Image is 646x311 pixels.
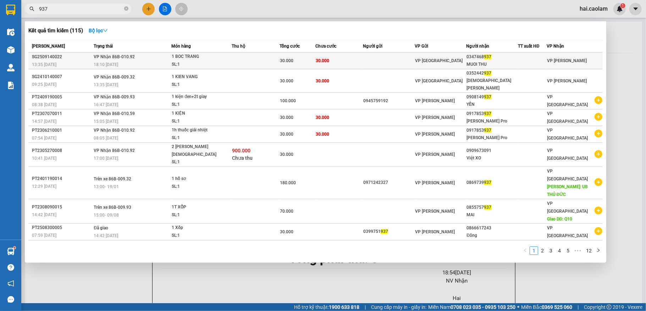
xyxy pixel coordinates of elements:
[547,94,588,107] span: VP [GEOGRAPHIC_DATA]
[363,241,414,249] div: 0977724
[363,228,414,235] div: 0399751
[280,229,293,234] span: 30.000
[32,212,56,217] span: 14:42 [DATE]
[6,5,15,15] img: logo-vxr
[32,175,92,182] div: PT2401190014
[32,73,92,81] div: SG2410140007
[124,6,128,12] span: close-circle
[564,247,572,255] a: 5
[172,158,225,166] div: SL: 1
[32,119,56,124] span: 14:57 [DATE]
[46,10,68,68] b: BIÊN NHẬN GỬI HÀNG HÓA
[466,44,490,49] span: Người nhận
[94,44,113,49] span: Trạng thái
[415,98,455,103] span: VP [PERSON_NAME]
[381,229,388,234] span: 937
[594,246,603,255] button: right
[467,154,518,162] div: Việt XO
[564,246,572,255] li: 5
[7,296,14,303] span: message
[172,126,225,134] div: 1h thuốc giải nhiệt
[467,101,518,108] div: YẾN
[94,119,118,124] span: 15:05 [DATE]
[94,233,118,238] span: 14:42 [DATE]
[39,5,123,13] input: Tìm tên, số ĐT hoặc mã đơn
[467,127,518,134] div: 0917853
[467,77,518,92] div: [DEMOGRAPHIC_DATA] [PERSON_NAME]
[467,204,518,211] div: 0855757
[484,205,492,210] span: 937
[32,82,56,87] span: 09:25 [DATE]
[484,71,492,76] span: 937
[94,225,108,230] span: Đã giao
[467,179,518,186] div: 0869739
[172,175,225,183] div: 1 hồ sơ
[572,246,584,255] span: •••
[77,9,94,26] img: logo.jpg
[547,44,564,49] span: VP Nhận
[32,184,56,189] span: 12:29 [DATE]
[13,247,16,249] sup: 1
[547,184,588,197] span: [PERSON_NAME]: UB THỦ ĐỨC
[530,247,538,255] a: 1
[467,211,518,219] div: MAI
[172,93,225,101] div: 1 kiện đen+2t giay
[521,246,530,255] li: Previous Page
[94,205,131,210] span: Trên xe 86B-009.93
[172,73,225,81] div: 1 KIEN VANG
[584,246,594,255] li: 12
[572,246,584,255] li: Next 5 Pages
[594,246,603,255] li: Next Page
[7,64,15,71] img: warehouse-icon
[595,96,602,104] span: plus-circle
[94,62,118,67] span: 18:10 [DATE]
[172,101,225,109] div: SL: 1
[547,217,573,222] span: Giao DĐ: Q10
[467,134,518,142] div: [PERSON_NAME] Pro
[547,58,587,63] span: VP [PERSON_NAME]
[280,180,296,185] span: 180.000
[467,70,518,77] div: 0352442
[124,6,128,11] span: close-circle
[547,225,588,238] span: VP [GEOGRAPHIC_DATA]
[547,78,587,83] span: VP [PERSON_NAME]
[94,176,131,181] span: Trên xe 86B-009.32
[9,46,40,79] b: [PERSON_NAME]
[32,203,92,211] div: PT2308090015
[484,180,492,185] span: 937
[415,209,455,214] span: VP [PERSON_NAME]
[172,143,225,158] div: 2 [PERSON_NAME][DEMOGRAPHIC_DATA]
[280,152,293,157] span: 30.000
[172,241,225,249] div: 2 con gà
[32,136,56,141] span: 07:54 [DATE]
[280,44,300,49] span: Tổng cước
[280,115,293,120] span: 30.000
[32,44,65,49] span: [PERSON_NAME]
[7,46,15,54] img: warehouse-icon
[32,241,92,248] div: PT2508270013
[415,58,463,63] span: VP [GEOGRAPHIC_DATA]
[32,93,92,101] div: PT2409190005
[60,34,98,43] li: (c) 2017
[363,44,382,49] span: Người gửi
[530,246,538,255] li: 1
[32,110,92,118] div: PT2307070011
[316,115,329,120] span: 30.000
[94,82,118,87] span: 13:35 [DATE]
[555,246,564,255] li: 4
[172,232,225,240] div: SL: 1
[521,246,530,255] button: left
[415,180,455,185] span: VP [PERSON_NAME]
[32,156,56,161] span: 10:41 [DATE]
[547,246,555,255] li: 3
[171,44,191,49] span: Món hàng
[484,111,492,116] span: 937
[94,156,118,161] span: 17:00 [DATE]
[316,58,329,63] span: 30.000
[415,229,455,234] span: VP [PERSON_NAME]
[547,201,588,214] span: VP [GEOGRAPHIC_DATA]
[584,247,594,255] a: 12
[32,224,92,231] div: PT2508300005
[547,247,555,255] a: 3
[415,78,463,83] span: VP [GEOGRAPHIC_DATA]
